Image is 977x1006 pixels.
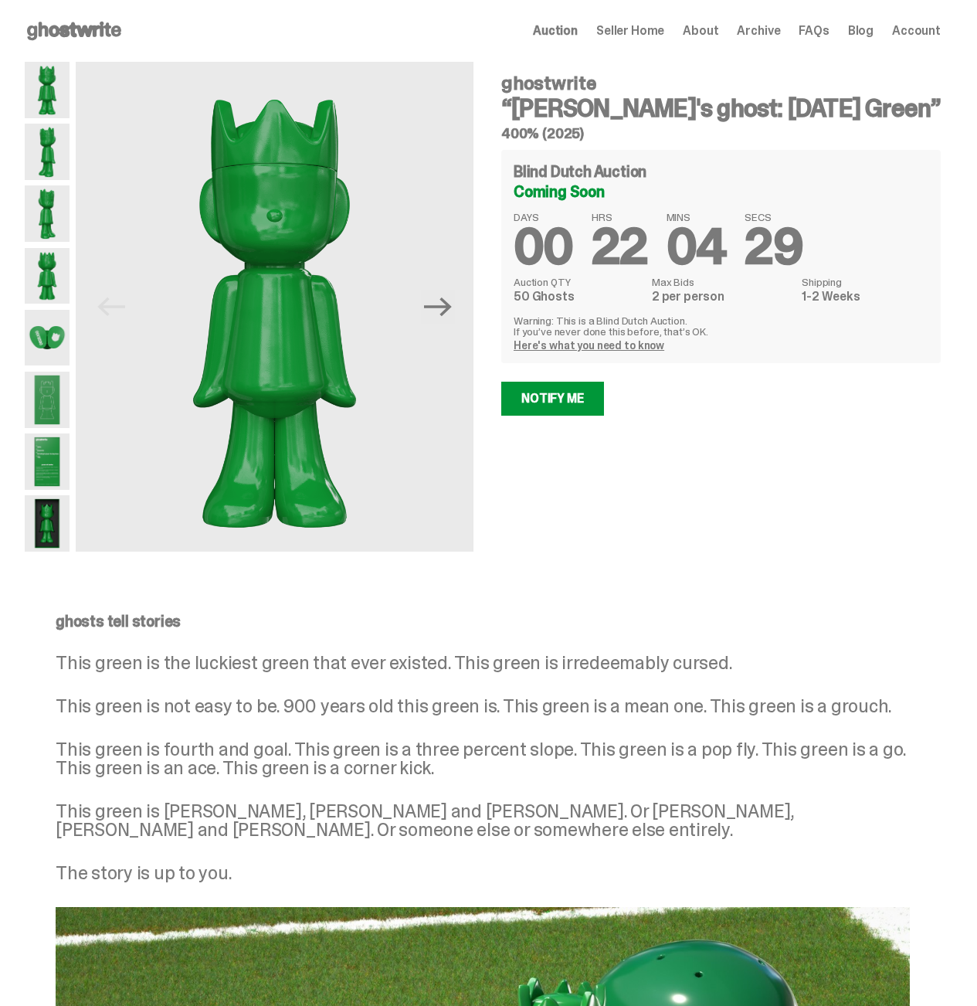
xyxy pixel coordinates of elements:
dt: Shipping [802,277,928,287]
span: 04 [667,215,727,279]
img: Schrodinger_Green_Hero_13.png [25,495,70,552]
span: 29 [745,215,802,279]
span: SECS [745,212,802,223]
h3: “[PERSON_NAME]'s ghost: [DATE] Green” [501,96,941,121]
dt: Auction QTY [514,277,643,287]
a: Here's what you need to know [514,338,664,352]
dt: Max Bids [652,277,792,287]
p: This green is the luckiest green that ever existed. This green is irredeemably cursed. [56,654,910,672]
a: Blog [848,25,874,37]
img: Schrodinger_Green_Hero_1.png [76,62,473,559]
span: 00 [514,215,573,279]
img: Schrodinger_Green_Hero_7.png [25,310,70,366]
p: This green is fourth and goal. This green is a three percent slope. This green is a pop fly. This... [56,740,910,777]
a: About [683,25,718,37]
a: Notify Me [501,382,604,416]
p: The story is up to you. [56,864,910,882]
img: Schrodinger_Green_Hero_12.png [25,433,70,490]
p: Warning: This is a Blind Dutch Auction. If you’ve never done this before, that’s OK. [514,315,928,337]
img: Schrodinger_Green_Hero_2.png [25,124,70,180]
a: Archive [737,25,780,37]
a: Auction [533,25,578,37]
span: MINS [667,212,727,223]
img: Schrodinger_Green_Hero_6.png [25,248,70,304]
h5: 400% (2025) [501,127,941,141]
img: Schrodinger_Green_Hero_3.png [25,185,70,242]
a: Seller Home [596,25,664,37]
div: Coming Soon [514,184,928,199]
p: This green is not easy to be. 900 years old this green is. This green is a mean one. This green i... [56,697,910,715]
span: 22 [592,215,648,279]
a: Account [892,25,941,37]
img: Schrodinger_Green_Hero_1.png [25,62,70,118]
h4: Blind Dutch Auction [514,164,646,179]
img: Schrodinger_Green_Hero_9.png [25,372,70,428]
dd: 2 per person [652,291,792,303]
button: Next [421,290,455,324]
p: This green is [PERSON_NAME], [PERSON_NAME] and [PERSON_NAME]. Or [PERSON_NAME], [PERSON_NAME] and... [56,802,910,839]
span: HRS [592,212,648,223]
h4: ghostwrite [501,74,941,93]
a: FAQs [799,25,829,37]
dd: 50 Ghosts [514,291,643,303]
dd: 1-2 Weeks [802,291,928,303]
span: DAYS [514,212,573,223]
p: ghosts tell stories [56,613,910,629]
